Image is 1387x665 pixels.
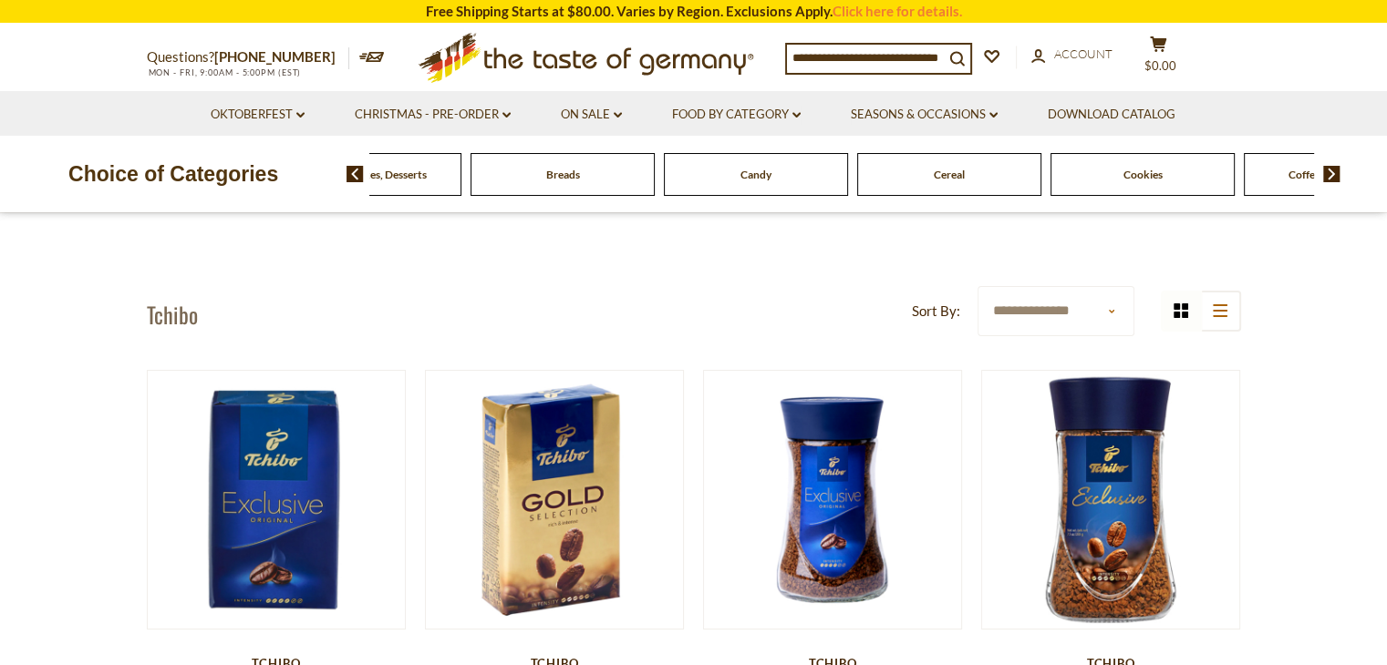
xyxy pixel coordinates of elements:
[1048,105,1175,125] a: Download Catalog
[1132,36,1186,81] button: $0.00
[546,168,580,181] a: Breads
[355,105,511,125] a: Christmas - PRE-ORDER
[214,48,336,65] a: [PHONE_NUMBER]
[912,300,960,322] label: Sort By:
[1123,168,1163,181] a: Cookies
[347,166,364,182] img: previous arrow
[982,371,1240,629] img: Tchibo
[1144,58,1176,73] span: $0.00
[313,168,427,181] a: Baking, Cakes, Desserts
[1323,166,1340,182] img: next arrow
[1031,45,1113,65] a: Account
[147,301,198,328] h1: Tchibo
[1289,168,1384,181] a: Coffee, Cocoa & Tea
[704,371,962,629] img: Tchibo
[426,371,684,629] img: Tchibo
[147,67,302,77] span: MON - FRI, 9:00AM - 5:00PM (EST)
[561,105,622,125] a: On Sale
[851,105,998,125] a: Seasons & Occasions
[147,46,349,69] p: Questions?
[1054,46,1113,61] span: Account
[148,371,406,629] img: Tchibo
[934,168,965,181] a: Cereal
[672,105,801,125] a: Food By Category
[740,168,771,181] a: Candy
[833,3,962,19] a: Click here for details.
[211,105,305,125] a: Oktoberfest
